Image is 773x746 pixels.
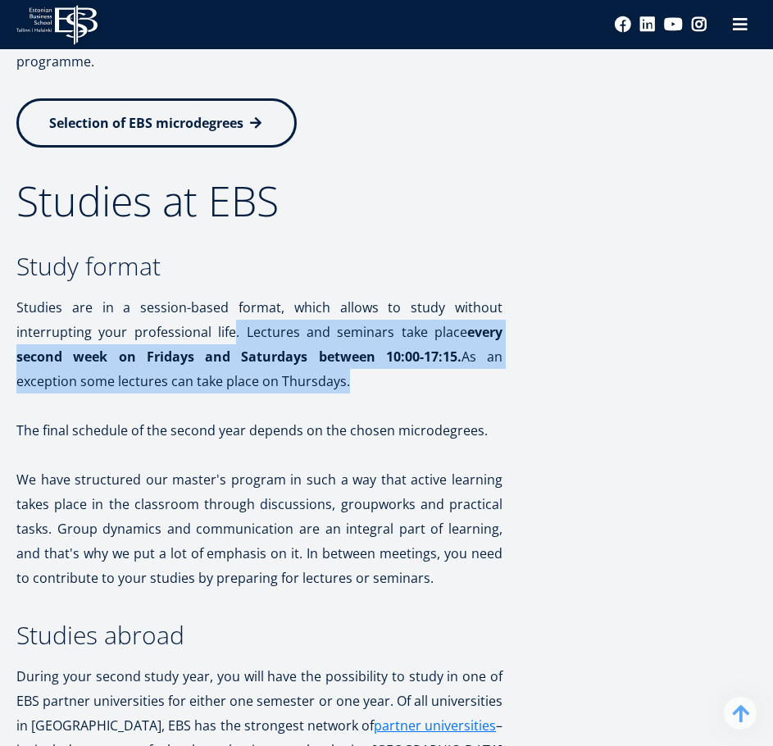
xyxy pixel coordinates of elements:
[16,98,297,148] a: Selection of EBS microdegrees
[16,295,502,393] p: Studies are in a session-based format, which allows to study without interrupting your profession...
[371,1,423,16] span: Last Name
[16,25,502,74] p: You can choose a total of 60 ECTS worth of microdegrees in the two-year MBA programme.
[16,418,502,443] p: The final schedule of the second year depends on the chosen microdegrees.
[16,467,502,590] p: We have structured our master's program in such a way that active learning takes place in the cla...
[664,16,683,33] a: Youtube
[4,229,15,239] input: One-year MBA (in Estonian)
[19,228,152,243] span: One-year MBA (in Estonian)
[374,713,496,738] a: partner universities
[19,249,89,264] span: Two-year MBA
[691,16,707,33] a: Instagram
[639,16,656,33] a: Linkedin
[19,271,157,285] span: Technology Innovation MBA
[4,250,15,261] input: Two-year MBA
[49,114,243,132] span: Selection of EBS microdegrees
[615,16,631,33] a: Facebook
[16,623,502,648] h3: Studies abroad
[16,180,502,221] h2: Studies at EBS
[16,254,502,279] h3: Study format
[4,271,15,282] input: Technology Innovation MBA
